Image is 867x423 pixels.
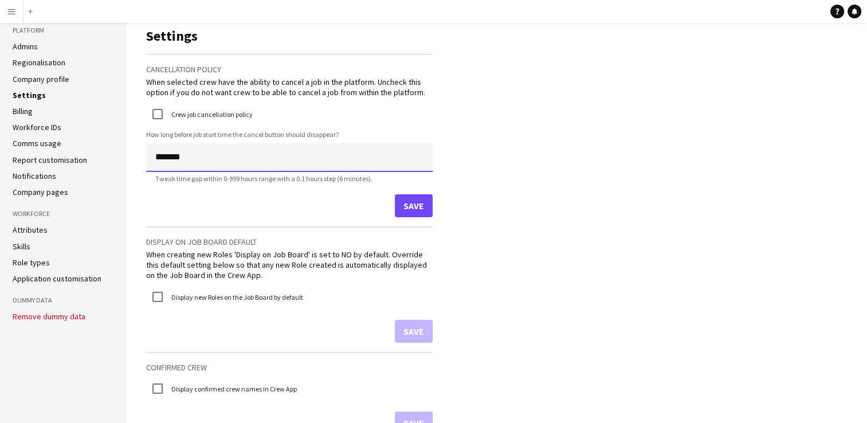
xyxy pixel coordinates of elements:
[13,41,38,52] a: Admins
[13,106,33,116] a: Billing
[146,249,433,281] div: When creating new Roles 'Display on Job Board' is set to NO by default. Override this default set...
[146,28,433,45] h1: Settings
[13,155,87,165] a: Report customisation
[146,237,433,247] h3: Display on job board default
[13,241,30,252] a: Skills
[146,77,433,97] div: When selected crew have the ability to cancel a job in the platform. Uncheck this option if you d...
[146,174,382,183] span: Tweak time gap within 0-999 hours range with a 0.1 hours step (6 minutes).
[13,312,85,321] button: Remove dummy data
[169,384,297,393] label: Display confirmed crew names in Crew App
[169,292,303,301] label: Display new Roles on the Job Board by default
[13,138,61,148] a: Comms usage
[146,130,433,139] label: How long before job start time the cancel button should disappear?
[13,295,113,305] h3: Dummy Data
[13,209,113,219] h3: Workforce
[13,171,56,181] a: Notifications
[169,109,253,118] label: Crew job cancellation policy
[146,362,433,373] h3: Confirmed crew
[146,64,433,75] h3: Cancellation policy
[13,257,50,268] a: Role types
[13,90,46,100] a: Settings
[13,273,101,284] a: Application customisation
[13,25,113,36] h3: Platform
[13,225,48,235] a: Attributes
[13,187,68,197] a: Company pages
[13,74,69,84] a: Company profile
[395,194,433,217] button: Save
[13,57,65,68] a: Regionalisation
[13,122,61,132] a: Workforce IDs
